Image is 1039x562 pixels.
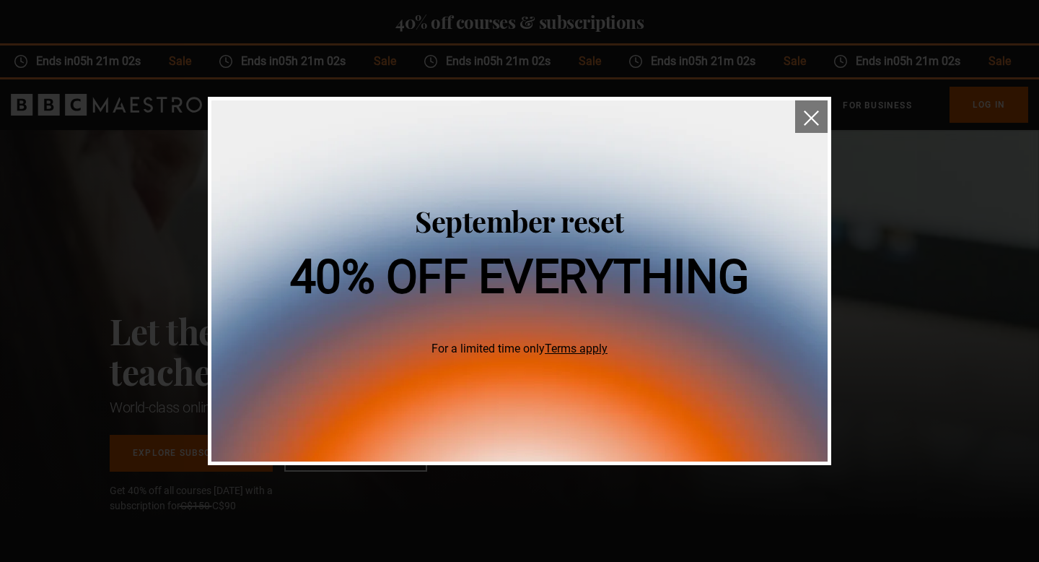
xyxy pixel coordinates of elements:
a: Terms apply [545,342,608,355]
img: 40% off everything [211,100,828,462]
button: close [795,100,828,133]
span: For a limited time only [290,340,750,358]
span: September reset [415,202,624,240]
h1: 40% off everything [290,254,750,301]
